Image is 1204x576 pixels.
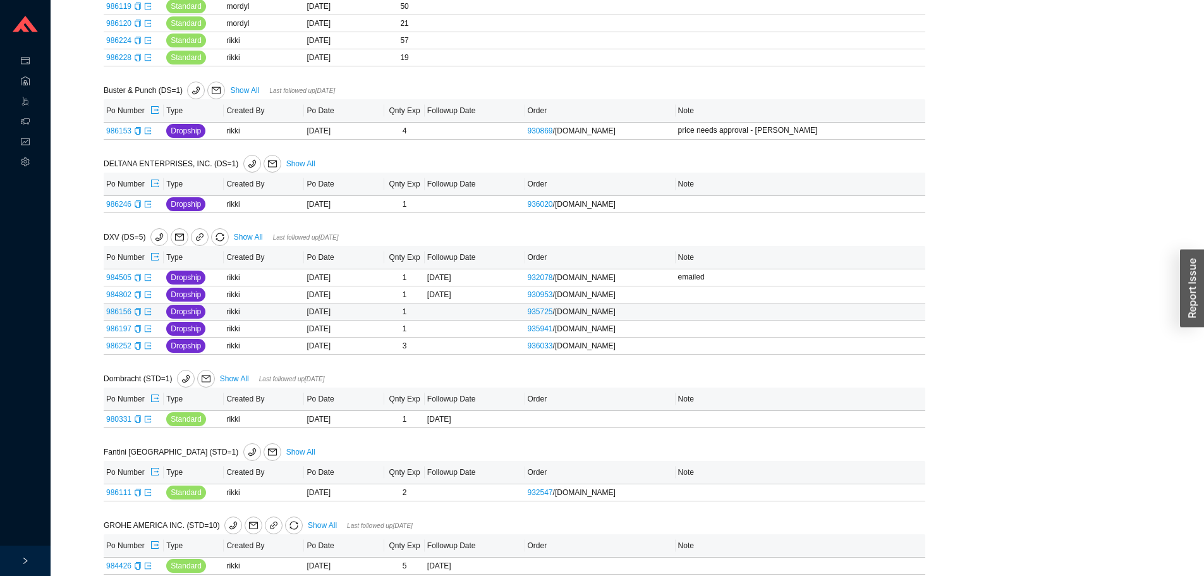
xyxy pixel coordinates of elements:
a: export [144,126,152,135]
span: Dropship [171,125,201,137]
a: 986252 [106,341,131,350]
div: Copy [134,560,142,572]
div: [DATE] [427,413,523,426]
td: rikki [224,32,304,49]
span: export [144,342,152,350]
a: 930953 [528,290,553,299]
span: copy [134,291,142,298]
td: rikki [224,269,304,286]
span: right [21,557,29,565]
a: 984426 [106,561,131,570]
a: Show All [220,374,249,383]
div: Copy [134,17,142,30]
td: / [DOMAIN_NAME] [525,321,676,338]
span: Last followed up [DATE] [259,376,325,383]
button: Standard [166,559,206,573]
button: export [150,102,160,119]
span: export [144,54,152,61]
a: export [144,488,152,497]
span: copy [134,562,142,570]
th: Order [525,246,676,269]
td: 1 [384,196,424,213]
a: 935725 [528,307,553,316]
th: Created By [224,246,304,269]
span: export [144,127,152,135]
td: rikki [224,484,304,501]
a: 935941 [528,324,553,333]
a: export [144,415,152,424]
th: Created By [224,173,304,196]
a: 986156 [106,307,131,316]
th: Note [676,388,925,411]
th: Po Number [104,173,164,196]
div: Copy [134,34,142,47]
span: export [144,3,152,10]
th: Order [525,534,676,558]
span: export [144,489,152,496]
button: export [150,390,160,408]
a: Show All [286,448,315,457]
button: sync [211,228,229,246]
a: link [265,517,283,534]
button: Standard [166,34,206,47]
div: Copy [134,198,142,211]
button: Dropship [166,339,205,353]
span: copy [134,3,142,10]
th: Note [676,246,925,269]
td: [DATE] [304,196,384,213]
button: phone [224,517,242,534]
a: export [144,324,152,333]
th: Note [676,461,925,484]
span: Dropship [171,198,201,211]
th: Qnty Exp [384,173,424,196]
td: rikki [224,338,304,355]
a: 986197 [106,324,131,333]
a: 986119 [106,2,131,11]
span: fund [21,133,30,153]
a: Show All [308,521,337,530]
span: Standard [171,34,202,47]
th: Qnty Exp [384,534,424,558]
button: Standard [166,486,206,499]
th: Type [164,99,224,123]
th: Po Number [104,461,164,484]
th: Order [525,388,676,411]
a: 986120 [106,19,131,28]
span: DXV (DS=5) [104,233,231,242]
button: Dropship [166,124,205,138]
button: Dropship [166,305,205,319]
button: Standard [166,51,206,64]
span: mail [198,374,214,383]
span: export [144,325,152,333]
span: export [144,37,152,44]
a: Show All [286,159,315,168]
button: export [150,463,160,481]
th: Note [676,173,925,196]
th: Created By [224,534,304,558]
a: 980331 [106,415,131,424]
th: Created By [224,99,304,123]
span: Dropship [171,288,201,301]
span: emailed [678,273,705,281]
span: export [150,467,159,477]
a: export [144,290,152,299]
button: Dropship [166,271,205,285]
th: Po Date [304,99,384,123]
th: Qnty Exp [384,246,424,269]
div: Copy [134,486,142,499]
td: [DATE] [304,558,384,575]
th: Note [676,99,925,123]
th: Followup Date [425,246,525,269]
th: Followup Date [425,534,525,558]
th: Type [164,246,224,269]
td: rikki [224,123,304,140]
a: 986224 [106,36,131,45]
span: Dropship [171,271,201,284]
th: Po Date [304,461,384,484]
span: Last followed up [DATE] [347,522,413,529]
span: sync [286,521,302,530]
th: Qnty Exp [384,99,424,123]
div: [DATE] [427,288,523,301]
th: Qnty Exp [384,461,424,484]
td: [DATE] [304,411,384,428]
